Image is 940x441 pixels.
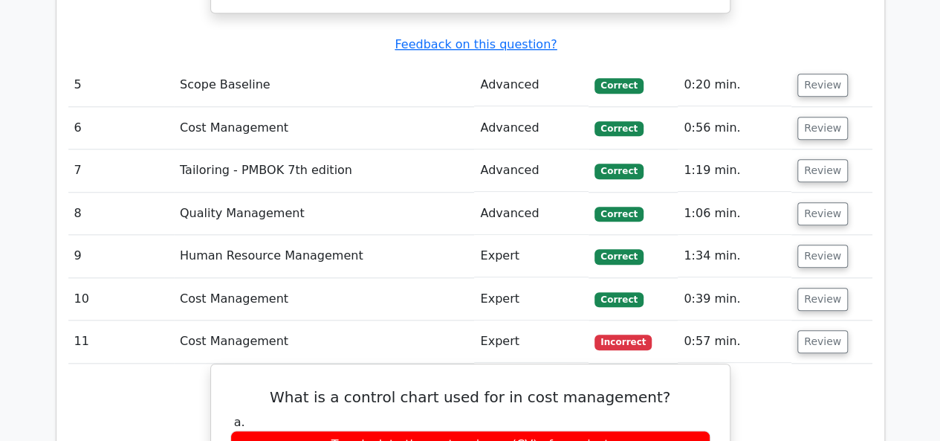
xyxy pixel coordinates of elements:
td: 1:34 min. [678,235,791,277]
td: Human Resource Management [174,235,474,277]
td: Tailoring - PMBOK 7th edition [174,149,474,192]
td: Advanced [474,64,589,106]
button: Review [797,117,848,140]
td: 1:19 min. [678,149,791,192]
span: Correct [594,78,643,93]
span: Correct [594,207,643,222]
td: 0:39 min. [678,278,791,321]
td: 8 [68,193,174,235]
td: 10 [68,278,174,321]
td: 0:20 min. [678,64,791,106]
td: Advanced [474,193,589,235]
button: Review [797,330,848,353]
td: 9 [68,235,174,277]
span: Correct [594,249,643,264]
td: Quality Management [174,193,474,235]
span: Correct [594,121,643,136]
td: Expert [474,321,589,363]
td: Expert [474,278,589,321]
h5: What is a control chart used for in cost management? [229,388,712,406]
td: Cost Management [174,321,474,363]
span: Correct [594,164,643,178]
td: 6 [68,107,174,149]
span: Correct [594,292,643,307]
td: 0:57 min. [678,321,791,363]
button: Review [797,288,848,311]
td: 11 [68,321,174,363]
td: 1:06 min. [678,193,791,235]
a: Feedback on this question? [395,37,557,51]
button: Review [797,202,848,225]
td: 0:56 min. [678,107,791,149]
td: Cost Management [174,107,474,149]
span: a. [234,415,245,429]
span: Incorrect [594,335,652,350]
td: Cost Management [174,278,474,321]
td: Expert [474,235,589,277]
td: Scope Baseline [174,64,474,106]
td: 7 [68,149,174,192]
button: Review [797,74,848,97]
button: Review [797,159,848,182]
td: 5 [68,64,174,106]
td: Advanced [474,149,589,192]
button: Review [797,245,848,268]
td: Advanced [474,107,589,149]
